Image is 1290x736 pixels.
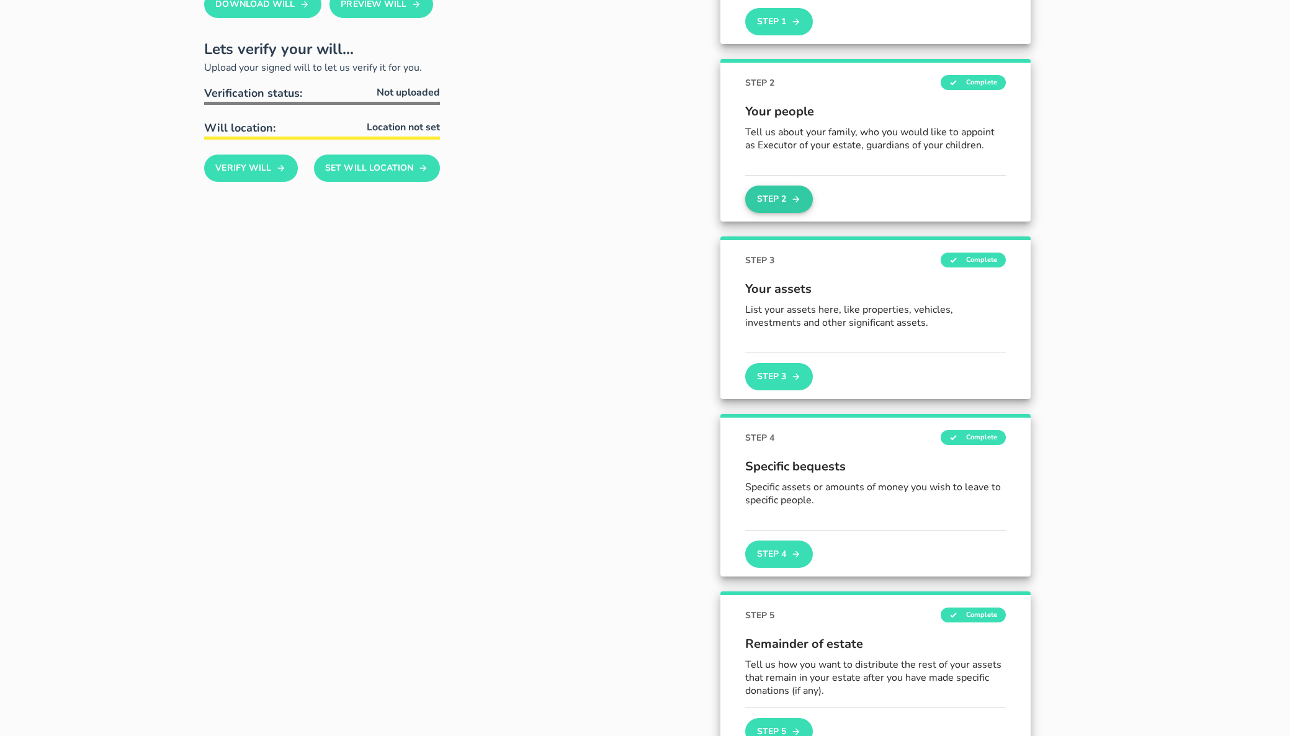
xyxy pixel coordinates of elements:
[941,253,1006,267] span: Complete
[204,86,302,101] span: Verification status:
[745,541,812,568] button: Step 4
[745,76,774,89] span: STEP 2
[745,457,1006,476] span: Specific bequests
[745,635,1006,653] span: Remainder of estate
[745,186,812,213] button: Step 2
[745,8,812,35] button: Step 1
[745,102,1006,121] span: Your people
[941,608,1006,622] span: Complete
[745,431,774,444] span: STEP 4
[204,120,275,135] span: Will location:
[941,75,1006,90] span: Complete
[745,303,1006,330] p: List your assets here, like properties, vehicles, investments and other significant assets.
[204,60,440,75] p: Upload your signed will to let us verify it for you.
[745,254,774,267] span: STEP 3
[745,126,1006,152] p: Tell us about your family, who you would like to appoint as Executor of your estate, guardians of...
[204,38,440,60] h2: Lets verify your will...
[314,155,440,182] button: Set Will Location
[745,609,774,622] span: STEP 5
[204,155,298,182] button: Verify Will
[745,363,812,390] button: Step 3
[745,658,1006,697] p: Tell us how you want to distribute the rest of your assets that remain in your estate after you h...
[377,85,440,100] span: Not uploaded
[941,430,1006,445] span: Complete
[745,280,1006,298] span: Your assets
[745,481,1006,507] p: Specific assets or amounts of money you wish to leave to specific people.
[367,120,440,135] span: Location not set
